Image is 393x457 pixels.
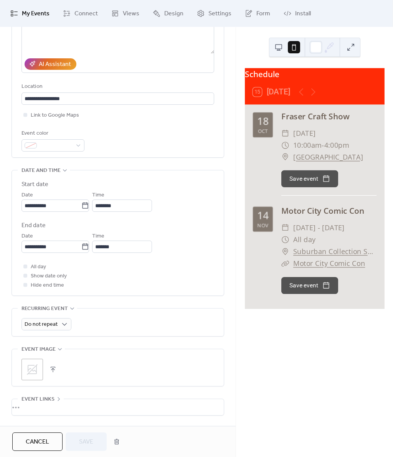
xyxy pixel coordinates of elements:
span: 10:00am [293,139,322,151]
div: ​ [281,139,289,151]
a: Suburban Collection Showcase [293,246,376,257]
button: AI Assistant [25,58,76,70]
span: All day [293,234,316,246]
a: Motor City Comic Con [281,205,364,216]
span: Views [123,9,139,18]
div: Event color [21,129,83,138]
div: Fraser Craft Show [281,111,376,122]
button: Save event [281,170,338,187]
span: My Events [22,9,50,18]
div: Location [21,82,213,91]
span: Date and time [21,166,61,175]
span: [DATE] - [DATE] [293,222,345,234]
a: [GEOGRAPHIC_DATA] [293,151,363,163]
div: AI Assistant [39,60,71,69]
span: Connect [74,9,98,18]
span: Time [92,232,104,241]
div: Nov [257,223,268,228]
a: Connect [57,3,104,24]
a: Settings [191,3,237,24]
a: My Events [5,3,55,24]
span: Do not repeat [25,319,58,330]
span: Design [164,9,183,18]
div: ​ [281,257,289,269]
span: Time [92,191,104,200]
div: Oct [258,129,268,134]
div: 14 [257,211,268,221]
div: ​ [281,127,289,139]
a: Motor City Comic Con [293,259,365,268]
div: ​ [281,222,289,234]
div: Start date [21,180,48,189]
div: 18 [257,116,268,126]
span: Date [21,191,33,200]
span: Recurring event [21,304,68,313]
span: Date [21,232,33,241]
div: ​ [281,151,289,163]
span: Categories [21,424,53,433]
span: Link to Google Maps [31,111,79,120]
span: Cancel [26,437,49,447]
span: Settings [208,9,231,18]
span: Show date only [31,272,67,281]
span: Event links [21,395,54,404]
span: Hide end time [31,281,64,290]
span: All day [31,262,46,272]
span: Event image [21,345,56,354]
a: Install [278,3,317,24]
a: Form [239,3,276,24]
span: 4:00pm [324,139,349,151]
div: Schedule [245,68,385,80]
span: [DATE] [293,127,316,139]
div: ••• [12,399,224,415]
span: - [322,139,324,151]
div: ; [21,359,43,380]
a: Views [106,3,145,24]
div: ​ [281,246,289,257]
div: ​ [281,234,289,246]
button: Cancel [12,432,63,451]
span: Form [256,9,270,18]
button: Save event [281,277,338,294]
span: Install [295,9,311,18]
a: Design [147,3,189,24]
div: End date [21,221,46,230]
